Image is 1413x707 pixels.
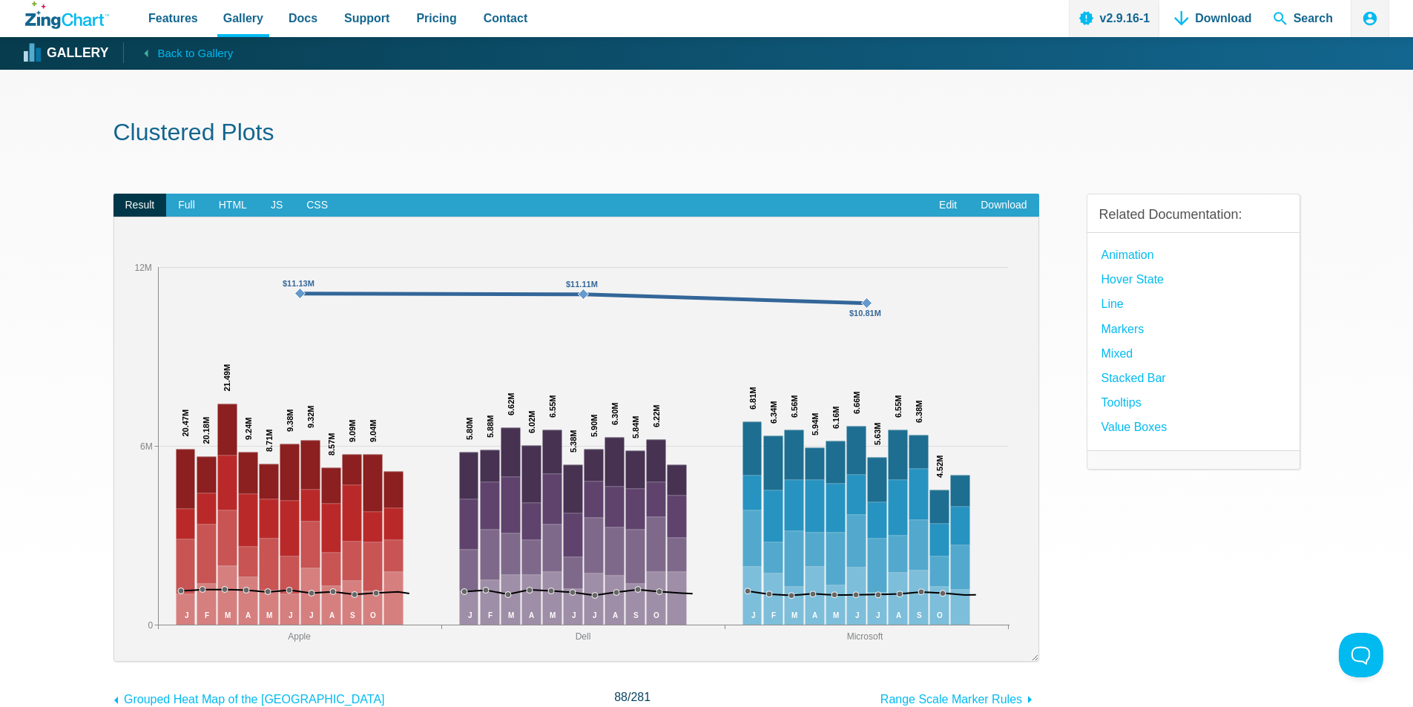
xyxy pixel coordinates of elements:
a: Mixed [1101,343,1133,364]
span: CSS [294,194,340,217]
a: Animation [1101,245,1154,265]
iframe: Toggle Customer Support [1339,633,1383,677]
span: Full [166,194,207,217]
a: Edit [927,194,969,217]
h3: Related Documentation: [1099,206,1288,223]
a: Back to Gallery [123,42,233,63]
a: ZingChart Logo. Click to return to the homepage [25,1,109,29]
a: Stacked Bar [1101,368,1166,388]
span: Features [148,8,198,28]
span: HTML [207,194,259,217]
a: Value Boxes [1101,417,1167,437]
div: ​ [113,217,1039,661]
a: Line [1101,294,1124,314]
span: Contact [484,8,528,28]
span: Docs [289,8,317,28]
span: Range Scale Marker Rules [880,693,1022,706]
span: Pricing [416,8,456,28]
span: Gallery [223,8,263,28]
a: Gallery [25,42,108,65]
span: Support [344,8,389,28]
h1: Clustered Plots [113,117,1300,151]
span: / [614,687,650,707]
a: Tooltips [1101,392,1142,412]
span: 88 [614,691,628,703]
span: Grouped Heat Map of the [GEOGRAPHIC_DATA] [124,693,385,706]
span: JS [259,194,294,217]
a: Download [969,194,1038,217]
span: Back to Gallery [157,44,233,63]
strong: Gallery [47,47,108,60]
a: hover state [1101,269,1164,289]
span: 281 [630,691,650,703]
a: Markers [1101,319,1144,339]
span: Result [113,194,167,217]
